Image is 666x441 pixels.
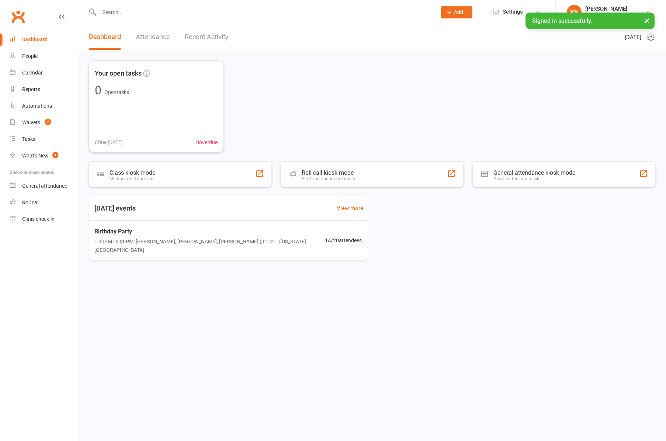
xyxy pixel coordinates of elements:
[185,24,229,50] a: Recent Activity
[22,86,40,92] div: Reports
[22,37,48,42] div: Dashboard
[95,84,101,96] div: 0
[95,138,123,146] span: 0 Due [DATE]
[10,211,78,228] a: Class kiosk mode
[10,81,78,98] a: Reports
[52,152,58,158] span: 1
[302,176,355,181] div: Staff check-in for members
[337,204,363,213] a: View more
[493,169,575,176] div: General attendance kiosk mode
[22,199,39,205] div: Roll call
[136,24,170,50] a: Attendance
[22,53,38,59] div: People
[325,236,362,244] span: 14 / 20 attendees
[567,5,582,20] div: KY
[302,169,355,176] div: Roll call kiosk mode
[22,136,35,142] div: Tasks
[585,12,627,19] div: Coastal All-Stars
[10,31,78,48] a: Dashboard
[10,114,78,131] a: Waivers 2
[110,176,155,181] div: Members self check-in
[10,194,78,211] a: Roll call
[22,153,49,159] div: What's New
[10,48,78,65] a: People
[585,6,627,12] div: [PERSON_NAME]
[89,202,142,215] h3: [DATE] events
[625,33,641,42] span: [DATE]
[45,119,51,125] span: 2
[503,4,523,20] span: Settings
[22,103,52,109] div: Automations
[97,7,431,17] input: Search...
[104,89,129,95] span: Open tasks
[22,70,43,76] div: Calendar
[10,131,78,147] a: Tasks
[196,138,218,146] span: 0 overdue
[9,7,27,26] a: Clubworx
[22,183,67,189] div: General attendance
[640,13,653,28] button: ×
[22,216,55,222] div: Class check-in
[94,237,325,254] span: 1:30PM - 3:30PM | [PERSON_NAME], [PERSON_NAME], [PERSON_NAME] (Jr Co... | [US_STATE][GEOGRAPHIC_D...
[441,6,472,18] button: Add
[10,147,78,164] a: What's New1
[22,119,40,125] div: Waivers
[94,227,325,236] span: Birthday Party
[454,9,463,15] span: Add
[110,169,155,176] div: Class kiosk mode
[10,178,78,194] a: General attendance kiosk mode
[10,98,78,114] a: Automations
[89,24,121,50] a: Dashboard
[95,68,142,79] span: Your open tasks
[493,176,575,181] div: Great for the front desk
[532,17,592,24] span: Signed in successfully.
[10,65,78,81] a: Calendar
